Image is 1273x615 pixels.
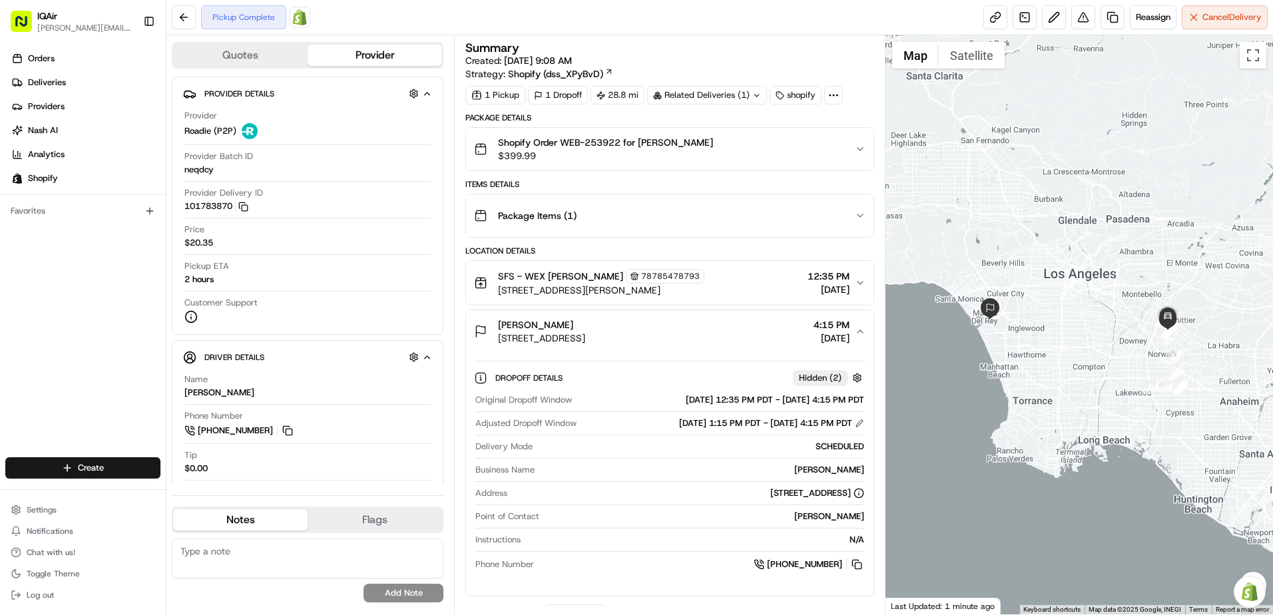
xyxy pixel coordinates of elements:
button: Quotes [173,45,308,66]
button: Map camera controls [1240,572,1266,598]
button: Toggle Theme [5,564,160,583]
span: [DATE] [808,283,850,296]
span: [PHONE_NUMBER] [198,425,273,437]
a: Analytics [5,144,166,165]
button: Provider Details [183,83,432,104]
div: Strategy: [465,67,613,81]
span: 4:15 PM [814,318,850,331]
button: Chat with us! [5,543,160,562]
span: Address [475,487,507,499]
button: Show satellite imagery [939,42,1005,69]
a: [PHONE_NUMBER] [184,423,295,438]
button: Reassign [1130,5,1176,29]
div: Favorites [5,200,160,222]
span: Deliveries [28,77,66,89]
span: Driver Details [204,352,264,363]
span: Hidden ( 2 ) [799,372,842,384]
div: Last Updated: 1 minute ago [886,598,1001,614]
button: [PERSON_NAME][EMAIL_ADDRESS][DOMAIN_NAME] [37,23,132,33]
p: Welcome 👋 [13,53,242,75]
button: Start new chat [226,131,242,147]
div: 3 [1159,377,1174,391]
span: Log out [27,590,54,600]
span: [PHONE_NUMBER] [767,558,842,570]
div: Start new chat [45,127,218,140]
img: Shopify [292,9,308,25]
div: 1 [1143,379,1157,394]
span: Orders [28,53,55,65]
div: 10 [1168,365,1182,380]
div: [PERSON_NAME] [545,511,864,522]
button: Show street map [892,42,939,69]
span: Provider Batch ID [184,150,253,162]
a: Shopify (dss_XPyBvD) [508,67,613,81]
span: Chat with us! [27,547,75,558]
button: 101783870 [184,200,248,212]
span: [PERSON_NAME] [498,318,573,331]
div: Package Details [465,112,874,123]
a: Powered byPylon [94,225,161,236]
a: 📗Knowledge Base [8,188,107,212]
span: $399.99 [498,149,713,162]
button: Package Items (1) [466,194,874,237]
span: Package Items ( 1 ) [498,209,577,222]
span: Provider Delivery ID [184,187,263,199]
span: Create [78,462,104,474]
span: Point of Contact [475,511,539,522]
span: Price [184,224,204,236]
div: 4 [1164,377,1179,391]
div: 1 Pickup [465,86,525,104]
span: Map data ©2025 Google, INEGI [1089,606,1181,613]
span: 78785478793 [641,271,700,282]
span: Notifications [27,526,73,536]
div: We're available if you need us! [45,140,168,151]
button: Provider [308,45,442,66]
span: Shopify (dss_XPyBvD) [508,67,603,81]
span: Pylon [132,226,161,236]
a: Report a map error [1216,606,1269,613]
div: shopify [770,86,822,104]
span: [STREET_ADDRESS][PERSON_NAME] [498,284,704,297]
span: Delivery Mode [475,441,533,453]
img: roadie-logo-v2.jpg [242,123,258,139]
a: Shopify [5,168,166,189]
span: Knowledge Base [27,193,102,206]
a: Providers [5,96,166,117]
button: Notes [173,509,308,530]
div: [PERSON_NAME][STREET_ADDRESS]4:15 PM[DATE] [466,353,874,596]
span: Roadie (P2P) [184,125,236,137]
span: $20.35 [184,237,213,249]
span: Cancel Delivery [1202,11,1262,23]
button: Driver Details [183,346,432,368]
button: SFS - WEX [PERSON_NAME]78785478793[STREET_ADDRESS][PERSON_NAME]12:35 PM[DATE] [466,261,874,305]
div: 16 [1160,323,1175,337]
div: 💻 [113,194,123,205]
span: Customer Support [184,297,258,309]
div: [PERSON_NAME] [184,387,254,399]
div: 11 [1168,349,1182,363]
img: Nash [13,13,40,40]
a: Shopify [289,7,310,28]
span: Reassign [1136,11,1170,23]
div: [PERSON_NAME] [540,464,864,476]
div: 1 Dropoff [528,86,588,104]
img: 1736555255976-a54dd68f-1ca7-489b-9aae-adbdc363a1c4 [13,127,37,151]
span: Original Dropoff Window [475,394,572,406]
span: Created: [465,54,572,67]
div: [DATE] 1:15 PM PDT - [DATE] 4:15 PM PDT [679,417,864,429]
span: Instructions [475,534,521,546]
span: Provider [184,110,217,122]
span: [DATE] 9:08 AM [504,55,572,67]
span: [DATE] [814,331,850,345]
button: Create [5,457,160,479]
div: 28.8 mi [591,86,644,104]
a: Deliveries [5,72,166,93]
div: 2 hours [184,274,214,286]
div: [DATE] 12:35 PM PDT - [DATE] 4:15 PM PDT [577,394,864,406]
button: Flags [308,509,442,530]
button: Settings [5,501,160,519]
h3: Summary [465,42,519,54]
button: Hidden (2) [793,369,866,386]
span: neqdcy [184,164,214,176]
